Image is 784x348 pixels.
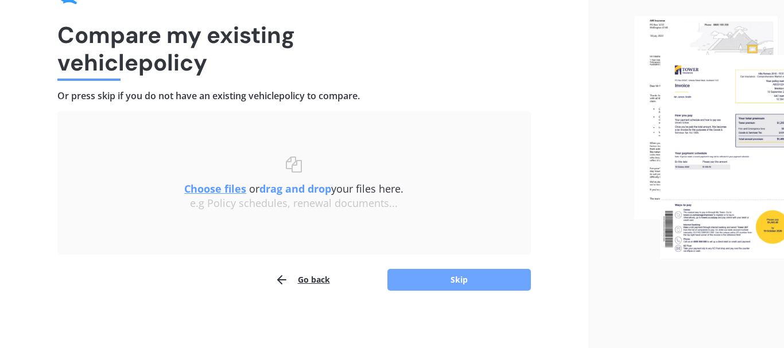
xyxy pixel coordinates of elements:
button: Go back [275,268,330,291]
h4: Or press skip if you do not have an existing vehicle policy to compare. [57,90,531,102]
span: or your files here. [184,182,403,195]
h1: Compare my existing vehicle policy [57,21,531,76]
b: drag and drop [259,182,331,195]
div: e.g Policy schedules, renewal documents... [80,197,508,210]
button: Skip [387,269,531,291]
u: Choose files [184,182,246,195]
